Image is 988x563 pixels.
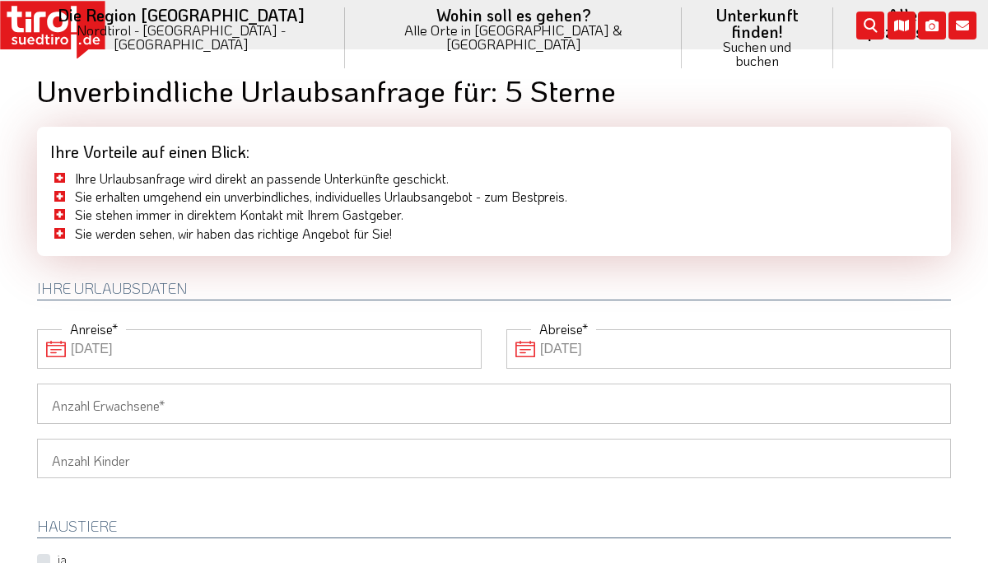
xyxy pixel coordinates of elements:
[50,188,938,206] li: Sie erhalten umgehend ein unverbindliches, individuelles Urlaubsangebot - zum Bestpreis.
[36,23,325,51] small: Nordtirol - [GEOGRAPHIC_DATA] - [GEOGRAPHIC_DATA]
[37,519,951,538] h2: HAUSTIERE
[365,23,662,51] small: Alle Orte in [GEOGRAPHIC_DATA] & [GEOGRAPHIC_DATA]
[50,206,938,224] li: Sie stehen immer in direktem Kontakt mit Ihrem Gastgeber.
[50,170,938,188] li: Ihre Urlaubsanfrage wird direkt an passende Unterkünfte geschickt.
[701,40,813,67] small: Suchen und buchen
[37,74,951,107] h1: Unverbindliche Urlaubsanfrage für: 5 Sterne
[37,281,951,300] h2: Ihre Urlaubsdaten
[37,127,951,170] div: Ihre Vorteile auf einen Blick:
[888,12,916,40] i: Karte öffnen
[948,12,976,40] i: Kontakt
[918,12,946,40] i: Fotogalerie
[50,225,938,243] li: Sie werden sehen, wir haben das richtige Angebot für Sie!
